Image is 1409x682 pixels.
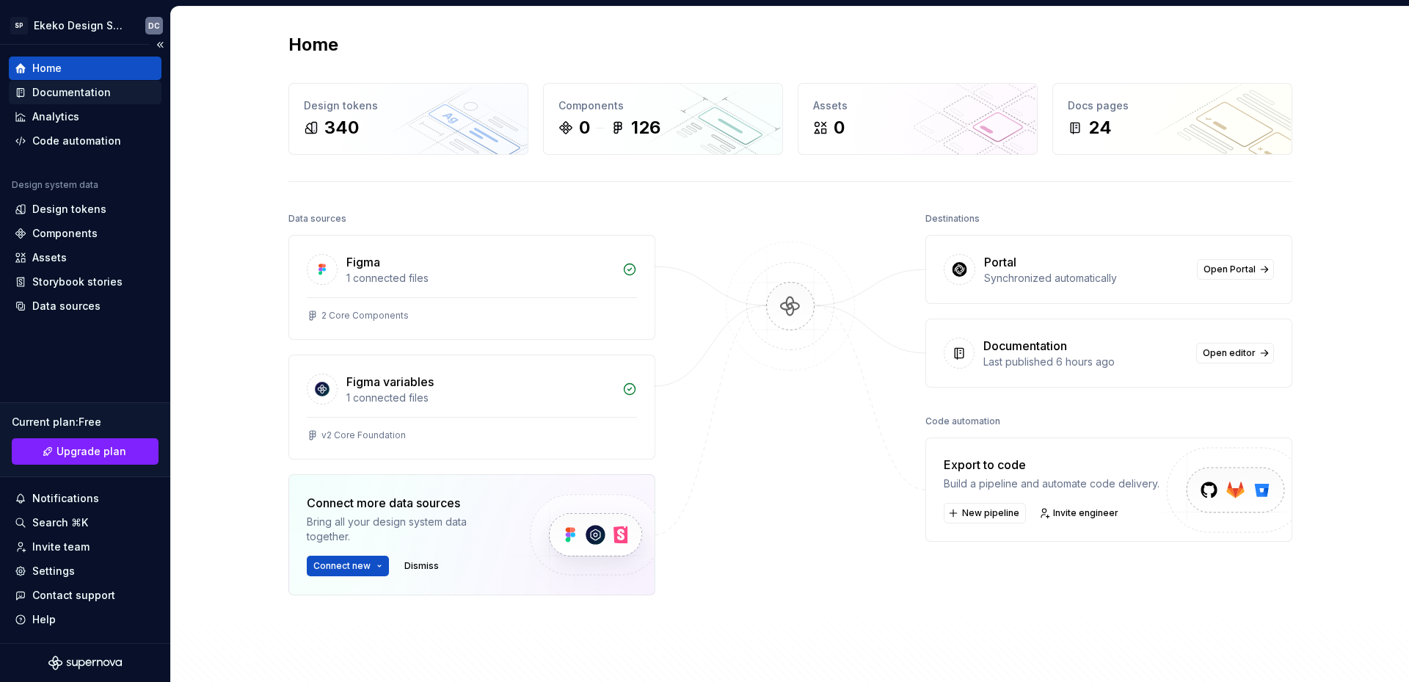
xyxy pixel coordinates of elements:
[944,476,1159,491] div: Build a pipeline and automate code delivery.
[321,429,406,441] div: v2 Core Foundation
[558,98,768,113] div: Components
[9,197,161,221] a: Design tokens
[9,81,161,104] a: Documentation
[32,226,98,241] div: Components
[32,299,101,313] div: Data sources
[288,208,346,229] div: Data sources
[813,98,1022,113] div: Assets
[984,271,1188,286] div: Synchronized automatically
[398,556,445,576] button: Dismiss
[346,373,434,391] div: Figma variables
[9,584,161,607] button: Contact support
[9,105,161,128] a: Analytics
[10,17,28,35] div: SP
[346,253,380,271] div: Figma
[12,438,159,465] a: Upgrade plan
[834,116,845,139] div: 0
[32,491,99,506] div: Notifications
[1204,264,1256,275] span: Open Portal
[32,109,79,124] div: Analytics
[9,222,161,245] a: Components
[32,588,115,603] div: Contact support
[9,535,161,559] a: Invite team
[12,179,98,191] div: Design system data
[12,415,159,429] div: Current plan : Free
[9,559,161,583] a: Settings
[1203,347,1256,359] span: Open editor
[579,116,590,139] div: 0
[32,612,56,627] div: Help
[148,20,160,32] div: DC
[9,294,161,318] a: Data sources
[631,116,660,139] div: 126
[32,134,121,148] div: Code automation
[288,235,655,340] a: Figma1 connected files2 Core Components
[925,411,1000,432] div: Code automation
[288,355,655,460] a: Figma variables1 connected filesv2 Core Foundation
[9,57,161,80] a: Home
[925,208,980,229] div: Destinations
[404,560,439,572] span: Dismiss
[3,10,167,41] button: SPEkeko Design SystemDC
[346,391,614,405] div: 1 connected files
[32,85,111,100] div: Documentation
[32,202,106,217] div: Design tokens
[9,608,161,631] button: Help
[944,503,1026,523] button: New pipeline
[34,18,128,33] div: Ekeko Design System
[307,556,389,576] button: Connect new
[150,35,170,55] button: Collapse sidebar
[1197,259,1274,280] a: Open Portal
[543,83,783,155] a: Components0126
[1053,507,1118,519] span: Invite engineer
[288,33,338,57] h2: Home
[1052,83,1292,155] a: Docs pages24
[321,310,409,322] div: 2 Core Components
[9,246,161,269] a: Assets
[313,560,371,572] span: Connect new
[9,511,161,534] button: Search ⌘K
[962,507,1019,519] span: New pipeline
[57,444,126,459] span: Upgrade plan
[32,61,62,76] div: Home
[944,456,1159,474] div: Export to code
[307,515,505,544] div: Bring all your design system data together.
[984,253,1016,271] div: Portal
[1068,98,1277,113] div: Docs pages
[288,83,528,155] a: Design tokens340
[32,250,67,265] div: Assets
[307,494,505,512] div: Connect more data sources
[48,656,122,670] svg: Supernova Logo
[32,275,123,289] div: Storybook stories
[304,98,513,113] div: Design tokens
[32,515,88,530] div: Search ⌘K
[1196,343,1274,363] a: Open editor
[9,270,161,294] a: Storybook stories
[346,271,614,286] div: 1 connected files
[9,487,161,510] button: Notifications
[983,355,1187,369] div: Last published 6 hours ago
[1035,503,1125,523] a: Invite engineer
[798,83,1038,155] a: Assets0
[32,564,75,578] div: Settings
[324,116,359,139] div: 340
[32,540,90,554] div: Invite team
[983,337,1067,355] div: Documentation
[9,129,161,153] a: Code automation
[1088,116,1112,139] div: 24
